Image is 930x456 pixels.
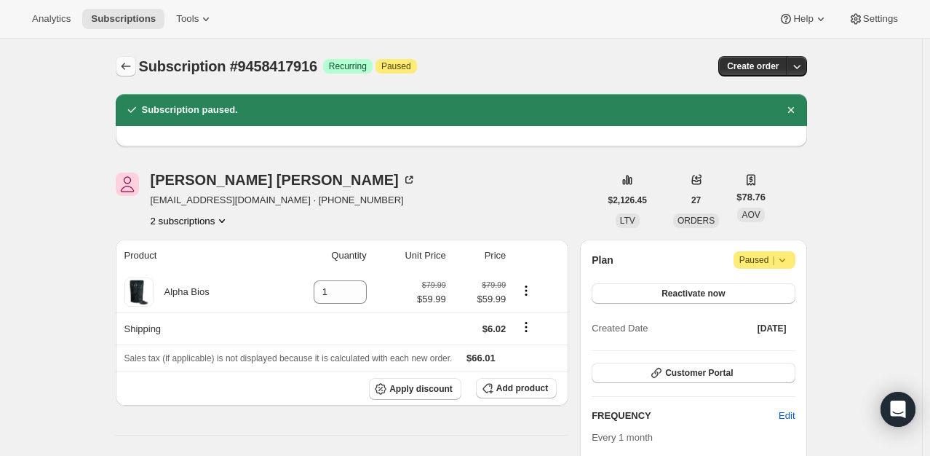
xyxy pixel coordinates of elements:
span: AOV [742,210,760,220]
button: Apply discount [369,378,461,400]
th: Shipping [116,312,273,345]
h2: Subscription paused. [142,103,238,117]
button: Edit [770,404,803,428]
span: Help [793,13,813,25]
span: Recurring [329,60,367,72]
button: Product actions [151,213,230,228]
button: Add product [476,378,557,398]
span: $78.76 [736,190,766,205]
span: LTV [620,216,635,226]
span: 27 [691,194,701,206]
button: Dismiss notification [781,100,801,120]
span: Created Date [592,321,648,336]
span: Edit [779,409,795,423]
button: Settings [840,9,907,29]
div: Alpha Bios [154,285,210,299]
th: Price [450,240,511,272]
span: Customer Portal [665,367,733,379]
button: Create order [718,56,787,76]
span: Every 1 month [592,432,653,443]
span: Sales tax (if applicable) is not displayed because it is calculated with each new order. [124,353,453,363]
button: Customer Portal [592,363,795,383]
span: ORDERS [677,216,715,226]
span: Subscriptions [91,13,156,25]
span: Add product [496,382,548,394]
span: [DATE] [758,323,787,334]
span: [EMAIL_ADDRESS][DOMAIN_NAME] · [PHONE_NUMBER] [151,193,416,208]
h2: FREQUENCY [592,409,779,423]
div: [PERSON_NAME] [PERSON_NAME] [151,173,416,187]
span: $6.02 [482,323,506,334]
th: Unit Price [371,240,450,272]
button: Product actions [514,283,538,299]
small: $79.99 [422,280,446,289]
span: Reactivate now [661,288,725,299]
button: Analytics [23,9,79,29]
button: Shipping actions [514,319,538,335]
span: | [772,254,774,266]
div: Open Intercom Messenger [881,392,915,427]
span: Create order [727,60,779,72]
span: Paused [381,60,411,72]
button: Help [770,9,836,29]
button: $2,126.45 [600,190,656,211]
button: [DATE] [749,318,795,339]
small: $79.99 [482,280,506,289]
button: Subscriptions [82,9,164,29]
th: Quantity [272,240,371,272]
span: $66.01 [466,353,496,363]
h2: Plan [592,253,613,267]
span: $59.99 [455,292,506,307]
span: $59.99 [417,292,446,307]
span: Apply discount [389,383,453,395]
th: Product [116,240,273,272]
span: Paused [739,253,790,267]
span: Tools [176,13,199,25]
button: 27 [683,190,710,211]
span: Subscription #9458417916 [139,58,317,74]
button: Tools [167,9,222,29]
span: $2,126.45 [608,194,647,206]
span: Analytics [32,13,71,25]
button: Subscriptions [116,56,136,76]
button: Reactivate now [592,283,795,304]
span: Settings [863,13,898,25]
span: Jennifer Ernst [116,173,139,196]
